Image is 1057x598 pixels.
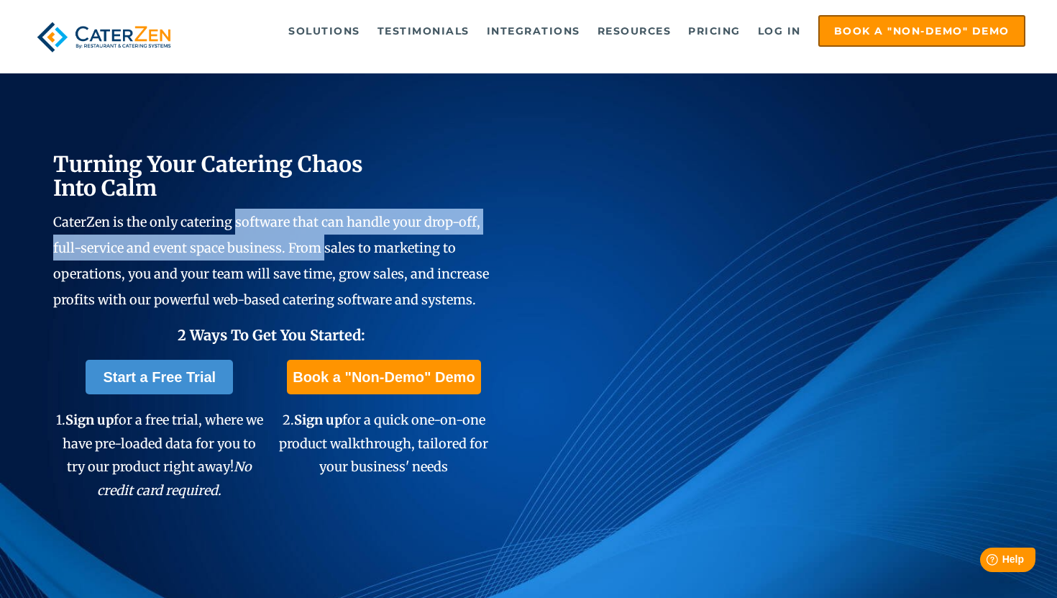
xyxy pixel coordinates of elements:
span: Turning Your Catering Chaos Into Calm [53,150,363,201]
span: 2 Ways To Get You Started: [178,326,365,344]
img: caterzen [32,15,176,59]
em: No credit card required. [97,458,252,498]
a: Pricing [681,17,748,45]
iframe: Help widget launcher [929,542,1041,582]
a: Resources [590,17,679,45]
a: Book a "Non-Demo" Demo [287,360,480,394]
span: Sign up [294,412,342,428]
span: 2. for a quick one-on-one product walkthrough, tailored for your business' needs [279,412,488,475]
span: 1. for a free trial, where we have pre-loaded data for you to try our product right away! [56,412,263,498]
a: Solutions [281,17,367,45]
a: Integrations [480,17,587,45]
a: Log in [751,17,808,45]
a: Testimonials [370,17,477,45]
div: Navigation Menu [201,15,1025,47]
span: Sign up [65,412,114,428]
a: Book a "Non-Demo" Demo [818,15,1025,47]
span: CaterZen is the only catering software that can handle your drop-off, full-service and event spac... [53,214,489,308]
a: Start a Free Trial [86,360,233,394]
